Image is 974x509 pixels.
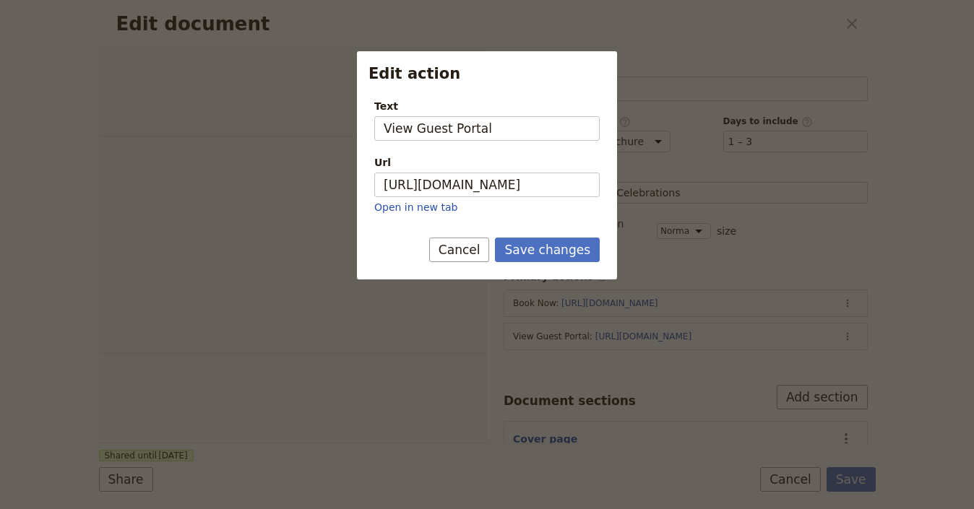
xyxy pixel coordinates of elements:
[429,238,490,262] button: Cancel
[374,116,600,141] input: Text
[374,99,600,113] span: Text
[495,238,600,262] button: Save changes
[369,63,605,84] h2: Edit action
[374,173,600,197] input: Url
[374,155,600,170] div: Url
[374,201,457,213] a: Open in new tab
